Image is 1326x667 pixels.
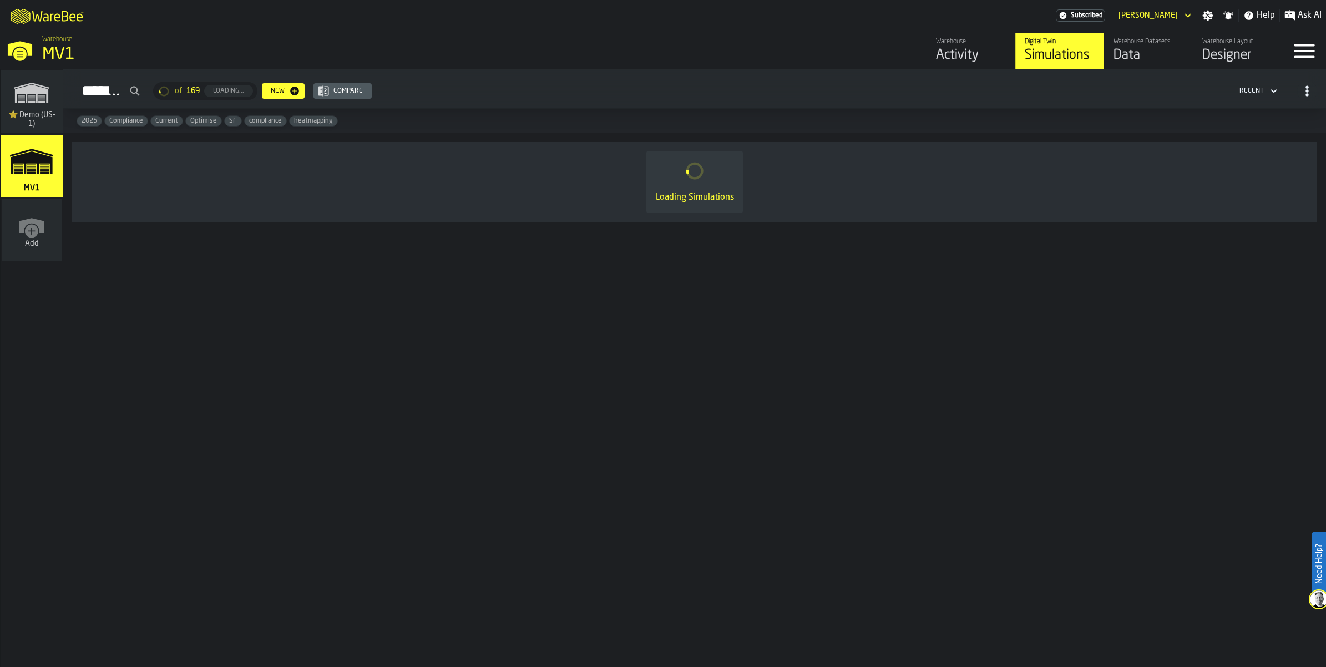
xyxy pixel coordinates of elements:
[1313,533,1325,595] label: Need Help?
[655,191,734,204] div: Loading Simulations
[1025,38,1095,46] div: Digital Twin
[1056,9,1105,22] div: Menu Subscription
[1119,11,1178,20] div: DropdownMenuValue-Jules McBlain
[1114,38,1184,46] div: Warehouse Datasets
[186,117,221,125] span: Optimise
[1257,9,1275,22] span: Help
[1104,33,1193,69] a: link-to-/wh/i/3ccf57d1-1e0c-4a81-a3bb-c2011c5f0d50/data
[225,117,241,125] span: SF
[42,44,342,64] div: MV1
[1218,10,1238,21] label: button-toggle-Notifications
[927,33,1015,69] a: link-to-/wh/i/3ccf57d1-1e0c-4a81-a3bb-c2011c5f0d50/feed/
[1071,12,1102,19] span: Subscribed
[1202,38,1273,46] div: Warehouse Layout
[1,135,63,199] a: link-to-/wh/i/3ccf57d1-1e0c-4a81-a3bb-c2011c5f0d50/simulations
[5,110,58,128] span: ⭐ Demo (US-1)
[186,87,200,95] span: 169
[25,239,39,248] span: Add
[1235,84,1279,98] div: DropdownMenuValue-4
[1239,87,1264,95] div: DropdownMenuValue-4
[1,70,63,135] a: link-to-/wh/i/103622fe-4b04-4da1-b95f-2619b9c959cc/simulations
[149,82,262,100] div: ButtonLoadMore-Loading...-Prev-First-Last
[1114,9,1193,22] div: DropdownMenuValue-Jules McBlain
[936,38,1006,46] div: Warehouse
[1056,9,1105,22] a: link-to-/wh/i/3ccf57d1-1e0c-4a81-a3bb-c2011c5f0d50/settings/billing
[105,117,148,125] span: Compliance
[72,142,1317,222] div: ItemListCard-
[1280,9,1326,22] label: button-toggle-Ask AI
[1015,33,1104,69] a: link-to-/wh/i/3ccf57d1-1e0c-4a81-a3bb-c2011c5f0d50/simulations
[2,199,62,264] a: link-to-/wh/new
[1298,9,1322,22] span: Ask AI
[936,47,1006,64] div: Activity
[77,117,102,125] span: 2025
[1198,10,1218,21] label: button-toggle-Settings
[209,87,249,95] div: Loading...
[204,85,253,97] button: button-Loading...
[329,87,367,95] div: Compare
[290,117,337,125] span: heatmapping
[1202,47,1273,64] div: Designer
[22,184,42,193] span: MV1
[245,117,286,125] span: compliance
[151,117,183,125] span: Current
[42,36,72,43] span: Warehouse
[63,69,1326,109] h2: button-Simulations
[313,83,372,99] button: button-Compare
[1239,9,1279,22] label: button-toggle-Help
[1282,33,1326,69] label: button-toggle-Menu
[1114,47,1184,64] div: Data
[175,87,182,95] span: of
[1025,47,1095,64] div: Simulations
[266,87,289,95] div: New
[262,83,305,99] button: button-New
[1193,33,1282,69] a: link-to-/wh/i/3ccf57d1-1e0c-4a81-a3bb-c2011c5f0d50/designer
